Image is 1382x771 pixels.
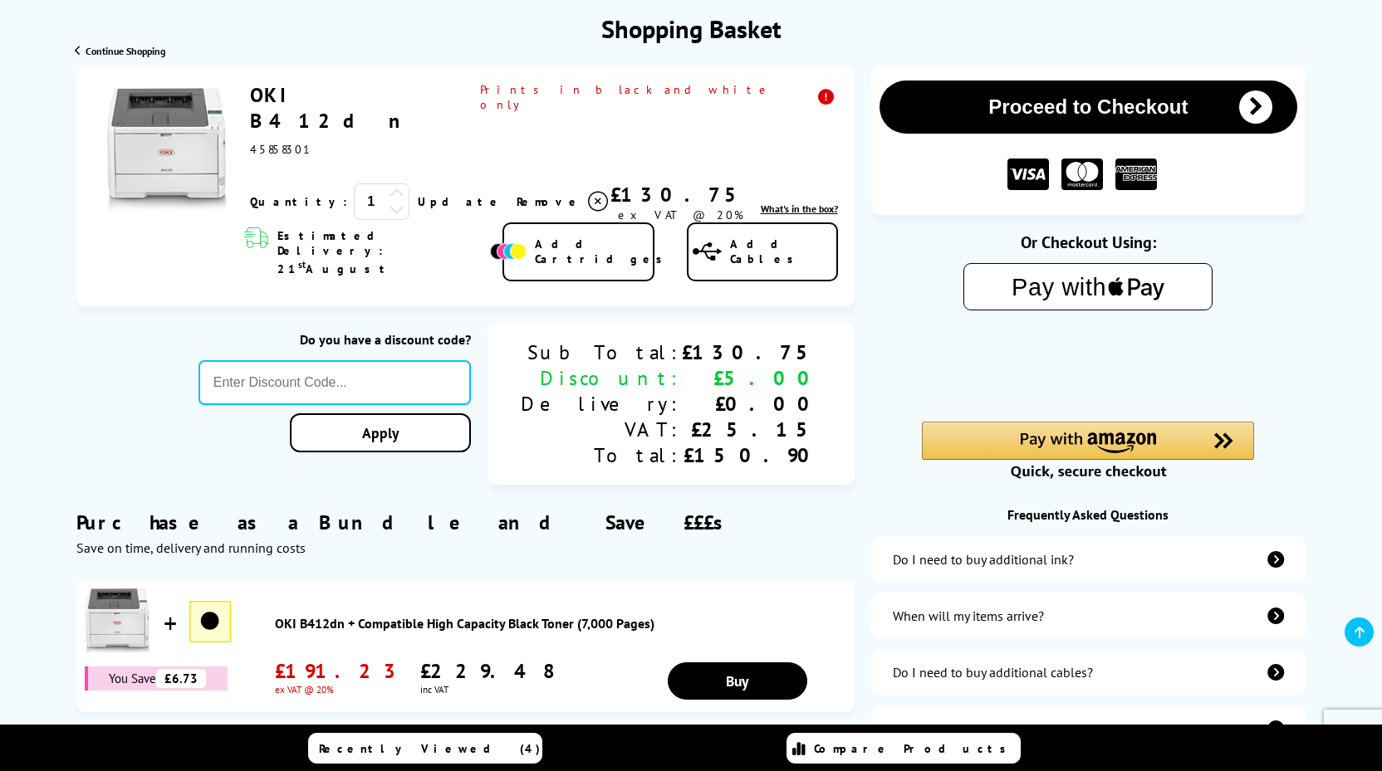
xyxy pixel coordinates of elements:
[893,608,1044,624] div: When will my items arrive?
[618,207,743,222] span: ex VAT @ 20%
[85,666,228,690] div: You Save
[880,81,1297,134] button: Proceed to Checkout
[610,182,750,207] div: £130.75
[76,539,855,556] div: Save on time, delivery and running costs
[298,258,306,271] sup: st
[682,442,821,468] div: £150.90
[480,82,838,112] span: Prints in black and white only
[871,506,1306,523] div: Frequently Asked Questions
[922,422,1254,480] div: Amazon Pay - Use your Amazon account
[1007,159,1049,191] img: VISA
[521,391,682,417] div: Delivery:
[521,365,682,391] div: Discount:
[308,733,542,764] a: Recently Viewed (4)
[1061,159,1103,191] img: MASTER CARD
[198,331,471,348] div: Do you have a discount code?
[156,669,206,688] span: £6.73
[250,194,347,209] span: Quantity:
[490,243,527,260] img: Add Cartridges
[75,45,165,57] a: Continue Shopping
[668,662,807,700] a: Buy
[85,588,151,655] img: OKI B412dn + Compatible High Capacity Black Toner (7,000 Pages)
[871,536,1306,583] a: additional-ink
[420,684,553,695] span: inc VAT
[517,189,610,214] a: Delete item from your basket
[418,194,503,209] a: Update
[730,237,836,266] span: Add Cables
[871,593,1306,639] a: items-arrive
[871,232,1306,253] div: Or Checkout Using:
[871,649,1306,695] a: additional-cables
[277,228,485,276] span: Estimated Delivery: 21 August
[535,237,671,266] span: Add Cartridges
[761,203,838,215] span: What's in the box?
[601,12,782,45] h1: Shopping Basket
[922,337,1254,393] iframe: PayPal
[814,741,1015,756] span: Compare Products
[105,88,230,212] img: OKI B412dn
[871,705,1306,752] a: secure-website
[893,664,1093,681] div: Do I need to buy additional cables?
[682,391,821,417] div: £0.00
[76,485,855,556] div: Purchase as a Bundle and Save £££s
[420,658,553,684] span: £229.48
[682,339,821,365] div: £130.75
[893,551,1074,568] div: Do I need to buy additional ink?
[1115,159,1157,191] img: American Express
[275,684,404,695] span: ex VAT @ 20%
[787,733,1021,764] a: Compare Products
[290,413,471,452] a: Apply
[86,45,165,57] span: Continue Shopping
[893,720,1049,737] div: How secure is this website?
[521,417,682,442] div: VAT:
[521,442,682,468] div: Total:
[682,365,821,391] div: £5.00
[198,360,471,405] input: Enter Discount Code...
[319,741,541,756] span: Recently Viewed (4)
[517,194,582,209] span: Remove
[761,203,838,215] a: lnk_inthebox
[189,601,231,642] img: OKI B412dn + Compatible High Capacity Black Toner (7,000 Pages)
[682,417,821,442] div: £25.15
[250,142,311,157] span: 45858301
[275,658,404,684] span: £191.23
[275,615,846,632] a: OKI B412dn + Compatible High Capacity Black Toner (7,000 Pages)
[521,339,682,365] div: Sub Total:
[250,82,419,134] a: OKI B412dn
